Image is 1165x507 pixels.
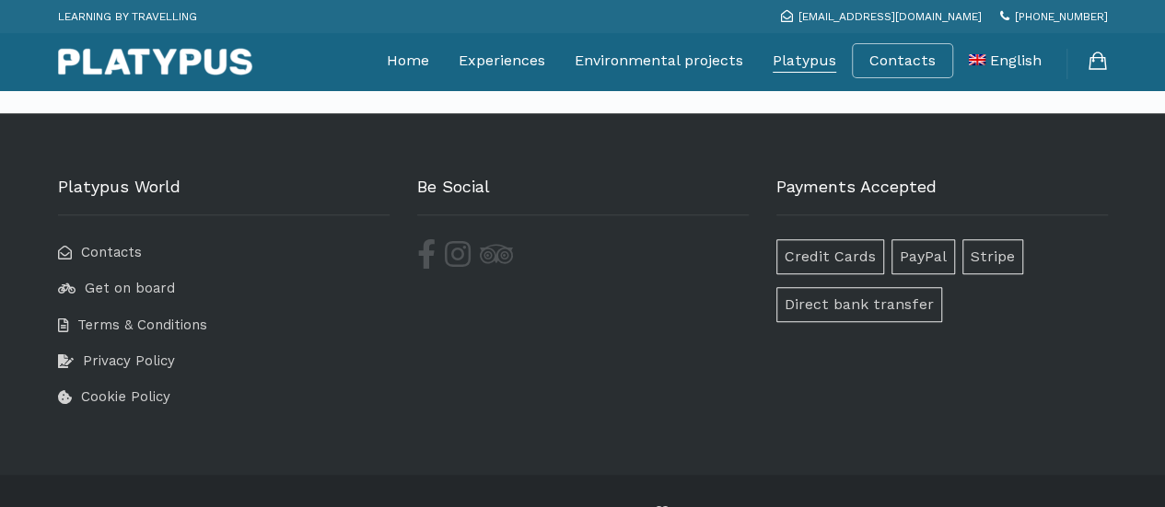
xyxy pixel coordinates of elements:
[891,239,955,274] span: PayPal
[58,178,390,215] h3: Platypus World
[85,280,175,296] span: Get on board
[776,287,942,322] span: Direct bank transfer
[773,38,836,84] a: Platypus
[781,10,982,23] a: [EMAIL_ADDRESS][DOMAIN_NAME]
[776,178,1108,215] h3: Payments Accepted
[58,388,170,405] a: Cookie Policy
[990,52,1042,69] span: English
[77,317,207,333] span: Terms & Conditions
[58,244,142,260] a: Contacts
[459,38,545,84] a: Experiences
[969,38,1042,84] a: English
[81,388,170,405] span: Cookie Policy
[417,178,749,215] h3: Be Social
[83,352,175,369] span: Privacy Policy
[58,317,207,333] a: Terms & Conditions
[1015,10,1108,23] span: [PHONE_NUMBER]
[81,244,142,260] span: Contacts
[1000,10,1108,23] a: [PHONE_NUMBER]
[58,5,197,29] p: LEARNING BY TRAVELLING
[58,48,252,75] img: Platypus
[387,38,429,84] a: Home
[798,10,982,23] span: [EMAIL_ADDRESS][DOMAIN_NAME]
[58,352,175,369] a: Privacy Policy
[869,52,936,70] a: Contacts
[962,239,1023,274] span: Stripe
[575,38,743,84] a: Environmental projects
[58,280,175,296] a: Get on board
[776,239,884,274] span: Credit Cards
